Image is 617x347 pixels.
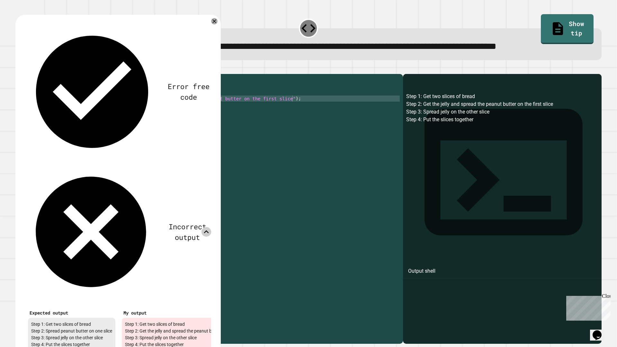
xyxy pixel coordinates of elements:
div: Chat with us now!Close [3,3,44,41]
iframe: chat widget [590,321,611,341]
div: Incorrect output [164,221,211,242]
div: Error free code [166,81,211,102]
a: Show tip [541,14,593,44]
div: Step 1: Get two slices of bread Step 2: Get the jelly and spread the peanut butter on the first s... [406,93,598,344]
div: My output [123,309,255,316]
iframe: chat widget [564,293,611,321]
div: Expected output [30,309,114,316]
